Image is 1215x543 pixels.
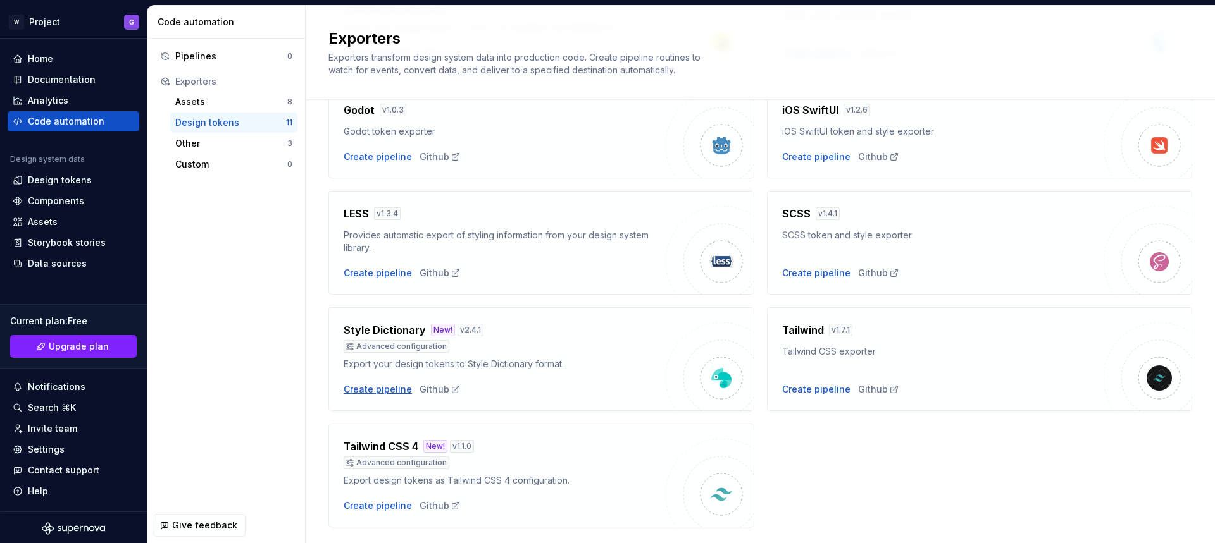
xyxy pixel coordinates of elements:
div: Advanced configuration [344,456,449,469]
div: 0 [287,51,292,61]
div: Invite team [28,422,77,435]
a: Invite team [8,418,139,439]
a: Custom0 [170,154,297,174]
button: Notifications [8,377,139,397]
div: Storybook stories [28,236,106,249]
a: Github [858,383,899,396]
a: Code automation [8,111,139,131]
div: Code automation [28,115,104,128]
a: Github [420,267,461,279]
button: Design tokens11 [170,113,297,133]
button: Assets8 [170,92,297,112]
button: Pipelines0 [155,46,297,66]
div: G [129,17,134,27]
div: W [9,15,24,30]
div: Home [28,52,53,65]
div: Settings [28,443,65,456]
span: Give feedback [172,519,237,532]
button: Create pipeline [344,383,412,396]
div: Assets [175,95,287,108]
a: Home [8,49,139,69]
span: Upgrade plan [49,340,109,353]
div: Assets [28,216,58,228]
a: Github [420,383,461,396]
div: Design tokens [28,174,92,186]
button: Create pipeline [782,267,850,279]
a: Data sources [8,253,139,274]
a: Components [8,191,139,211]
button: Create pipeline [344,150,412,163]
a: Github [420,150,461,163]
h4: Tailwind [782,322,824,338]
span: Exporters transform design system data into production code. Create pipeline routines to watch fo... [328,52,703,75]
div: v 1.1.0 [450,440,474,453]
h4: Tailwind CSS 4 [344,439,418,454]
a: Other3 [170,133,297,154]
button: Search ⌘K [8,398,139,418]
div: Help [28,485,48,497]
button: Contact support [8,460,139,480]
h4: iOS SwiftUI [782,102,838,118]
button: Create pipeline [344,499,412,512]
svg: Supernova Logo [42,522,105,535]
button: WProjectG [3,8,144,35]
div: Search ⌘K [28,401,76,414]
div: v 1.7.1 [829,324,852,336]
div: Exporters [175,75,292,88]
div: Pipelines [175,50,287,63]
div: Provides automatic export of styling information from your design system library. [344,229,666,254]
h4: Godot [344,102,375,118]
div: Components [28,195,84,207]
div: Export design tokens as Tailwind CSS 4 configuration. [344,474,666,487]
button: Give feedback [154,514,246,537]
a: Github [858,267,899,279]
div: 11 [286,118,292,128]
div: Project [29,16,60,28]
div: Advanced configuration [344,340,449,353]
div: Current plan : Free [10,315,137,327]
a: Settings [8,439,139,460]
div: New! [431,324,455,336]
div: Godot token exporter [344,125,666,138]
h4: SCSS [782,206,811,221]
button: Create pipeline [782,150,850,163]
button: Create pipeline [344,267,412,279]
div: Export your design tokens to Style Dictionary format. [344,358,666,370]
div: SCSS token and style exporter [782,229,1104,241]
a: Design tokens [8,170,139,190]
div: Analytics [28,94,68,107]
a: Github [420,499,461,512]
div: Data sources [28,257,87,270]
div: Other [175,137,287,150]
button: Help [8,481,139,501]
div: Custom [175,158,287,171]
div: v 1.0.3 [380,104,406,116]
button: Create pipeline [782,383,850,396]
div: 0 [287,159,292,169]
h2: Exporters [328,28,1177,49]
div: v 1.3.4 [374,207,401,220]
a: Upgrade plan [10,335,137,358]
a: Documentation [8,70,139,90]
div: v 1.2.6 [844,104,870,116]
div: Contact support [28,464,99,477]
a: Assets [8,212,139,232]
a: Github [858,150,899,163]
div: New! [423,440,447,453]
div: 8 [287,97,292,107]
div: Design system data [10,154,85,164]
